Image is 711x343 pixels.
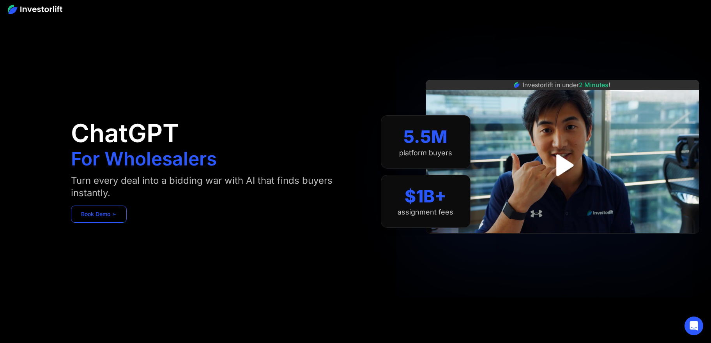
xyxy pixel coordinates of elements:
[71,150,217,168] h1: For Wholesalers
[399,149,452,157] div: platform buyers
[398,208,453,216] div: assignment fees
[71,174,338,199] div: Turn every deal into a bidding war with AI that finds buyers instantly.
[579,81,608,89] span: 2 Minutes
[71,206,127,223] a: Book Demo ➢
[545,148,580,183] a: open lightbox
[504,237,621,247] iframe: Customer reviews powered by Trustpilot
[523,80,610,90] div: Investorlift in under !
[71,121,179,146] h1: ChatGPT
[405,186,446,207] div: $1B+
[403,127,447,147] div: 5.5M
[684,317,703,335] div: Open Intercom Messenger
